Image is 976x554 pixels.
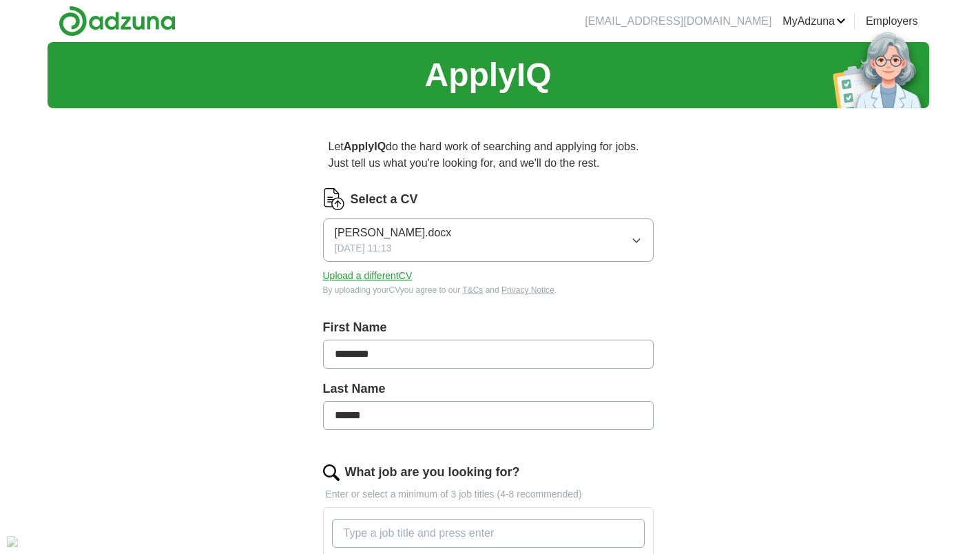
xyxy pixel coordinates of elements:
[332,519,645,548] input: Type a job title and press enter
[585,13,771,30] li: [EMAIL_ADDRESS][DOMAIN_NAME]
[7,536,18,547] div: Cookie consent button
[323,218,654,262] button: [PERSON_NAME].docx[DATE] 11:13
[323,188,345,210] img: CV Icon
[782,13,846,30] a: MyAdzuna
[323,284,654,296] div: By uploading your CV you agree to our and .
[335,225,452,241] span: [PERSON_NAME].docx
[424,50,551,100] h1: ApplyIQ
[462,285,483,295] a: T&Cs
[345,463,520,482] label: What job are you looking for?
[323,487,654,502] p: Enter or select a minimum of 3 job titles (4-8 recommended)
[323,380,654,398] label: Last Name
[866,13,918,30] a: Employers
[323,269,413,283] button: Upload a differentCV
[323,133,654,177] p: Let do the hard work of searching and applying for jobs. Just tell us what you're looking for, an...
[7,536,18,547] img: Cookie%20settings
[323,464,340,481] img: search.png
[344,141,386,152] strong: ApplyIQ
[351,190,418,209] label: Select a CV
[59,6,176,37] img: Adzuna logo
[501,285,554,295] a: Privacy Notice
[335,241,392,256] span: [DATE] 11:13
[323,318,654,337] label: First Name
